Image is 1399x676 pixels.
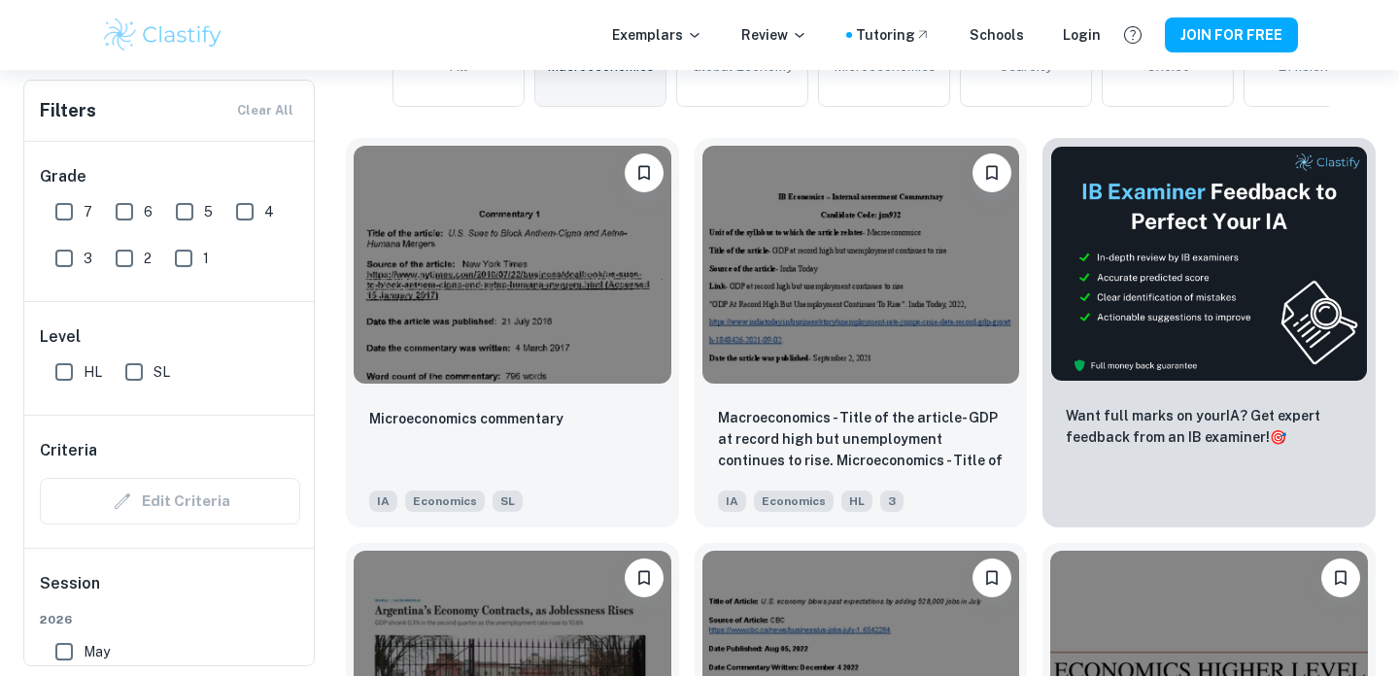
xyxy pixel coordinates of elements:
[264,201,274,222] span: 4
[1270,429,1286,445] span: 🎯
[841,490,872,512] span: HL
[40,611,300,628] span: 2026
[718,407,1005,473] p: Macroeconomics - Title of the article- GDP at record high but unemployment continues to rise. Mic...
[154,361,170,383] span: SL
[493,490,523,512] span: SL
[405,490,485,512] span: Economics
[1042,138,1376,527] a: ThumbnailWant full marks on yourIA? Get expert feedback from an IB examiner!
[144,248,152,269] span: 2
[1063,24,1101,46] a: Login
[1050,146,1368,382] img: Thumbnail
[101,16,224,54] img: Clastify logo
[369,408,563,429] p: Microeconomics commentary
[1066,405,1352,448] p: Want full marks on your IA ? Get expert feedback from an IB examiner!
[972,558,1011,597] button: Please log in to bookmark exemplars
[1116,18,1149,51] button: Help and Feedback
[84,248,92,269] span: 3
[625,153,664,192] button: Please log in to bookmark exemplars
[612,24,702,46] p: Exemplars
[40,572,300,611] h6: Session
[40,97,96,124] h6: Filters
[754,490,834,512] span: Economics
[369,490,397,512] span: IA
[84,361,102,383] span: HL
[741,24,807,46] p: Review
[1165,17,1298,52] button: JOIN FOR FREE
[84,201,92,222] span: 7
[84,641,110,662] span: May
[346,138,679,527] a: Please log in to bookmark exemplarsMicroeconomics commentary IAEconomicsSL
[144,201,153,222] span: 6
[718,490,746,512] span: IA
[204,201,213,222] span: 5
[702,146,1020,384] img: Economics IA example thumbnail: Macroeconomics - Title of the article- G
[40,478,300,524] div: Criteria filters are unavailable when searching by topic
[972,153,1011,192] button: Please log in to bookmark exemplars
[1321,558,1360,597] button: Please log in to bookmark exemplars
[625,558,664,597] button: Please log in to bookmark exemplars
[40,439,97,462] h6: Criteria
[695,138,1028,527] a: Please log in to bookmark exemplarsMacroeconomics - Title of the article- GDP at record high but ...
[40,325,300,349] h6: Level
[856,24,931,46] a: Tutoring
[970,24,1024,46] a: Schools
[354,146,671,384] img: Economics IA example thumbnail: Microeconomics commentary
[40,165,300,188] h6: Grade
[880,490,904,512] span: 3
[203,248,209,269] span: 1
